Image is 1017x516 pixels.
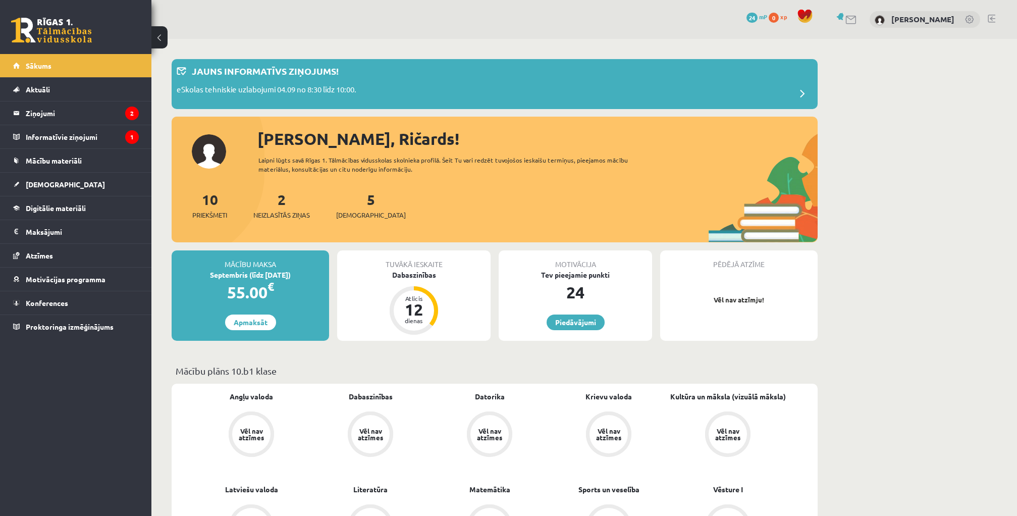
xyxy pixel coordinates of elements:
div: Dabaszinības [337,270,491,280]
p: Mācību plāns 10.b1 klase [176,364,814,378]
a: Maksājumi [13,220,139,243]
span: Sākums [26,61,51,70]
a: Jauns informatīvs ziņojums! eSkolas tehniskie uzlabojumi 04.09 no 8:30 līdz 10:00. [177,64,813,104]
a: Vēsture I [713,484,743,495]
span: Neizlasītās ziņas [253,210,310,220]
a: Vēl nav atzīmes [549,411,668,459]
span: € [267,279,274,294]
p: Jauns informatīvs ziņojums! [192,64,339,78]
a: Matemātika [469,484,510,495]
div: Tuvākā ieskaite [337,250,491,270]
i: 1 [125,130,139,144]
a: Latviešu valoda [225,484,278,495]
p: eSkolas tehniskie uzlabojumi 04.09 no 8:30 līdz 10:00. [177,84,356,98]
a: Vēl nav atzīmes [430,411,549,459]
div: Vēl nav atzīmes [595,428,623,441]
a: Dabaszinības [349,391,393,402]
legend: Informatīvie ziņojumi [26,125,139,148]
a: Datorika [475,391,505,402]
a: Atzīmes [13,244,139,267]
span: 24 [746,13,758,23]
span: [DEMOGRAPHIC_DATA] [26,180,105,189]
div: Pēdējā atzīme [660,250,818,270]
img: Ričards Garais [875,15,885,25]
a: Motivācijas programma [13,268,139,291]
a: Digitālie materiāli [13,196,139,220]
legend: Ziņojumi [26,101,139,125]
span: Konferences [26,298,68,307]
div: Vēl nav atzīmes [714,428,742,441]
a: Vēl nav atzīmes [311,411,430,459]
a: Proktoringa izmēģinājums [13,315,139,338]
a: 10Priekšmeti [192,190,227,220]
div: Mācību maksa [172,250,329,270]
a: Literatūra [353,484,388,495]
div: dienas [399,318,429,324]
a: Ziņojumi2 [13,101,139,125]
div: Vēl nav atzīmes [475,428,504,441]
a: [PERSON_NAME] [891,14,954,24]
span: Digitālie materiāli [26,203,86,213]
span: Motivācijas programma [26,275,105,284]
a: Angļu valoda [230,391,273,402]
div: 55.00 [172,280,329,304]
span: [DEMOGRAPHIC_DATA] [336,210,406,220]
a: 0 xp [769,13,792,21]
span: xp [780,13,787,21]
a: Sports un veselība [578,484,639,495]
legend: Maksājumi [26,220,139,243]
a: Apmaksāt [225,315,276,330]
span: 0 [769,13,779,23]
div: Tev pieejamie punkti [499,270,652,280]
p: Vēl nav atzīmju! [665,295,813,305]
span: Priekšmeti [192,210,227,220]
i: 2 [125,107,139,120]
a: Vēl nav atzīmes [192,411,311,459]
div: Septembris (līdz [DATE]) [172,270,329,280]
a: Rīgas 1. Tālmācības vidusskola [11,18,92,43]
a: Vēl nav atzīmes [668,411,787,459]
a: 2Neizlasītās ziņas [253,190,310,220]
a: [DEMOGRAPHIC_DATA] [13,173,139,196]
a: Informatīvie ziņojumi1 [13,125,139,148]
a: Dabaszinības Atlicis 12 dienas [337,270,491,336]
div: [PERSON_NAME], Ričards! [257,127,818,151]
span: Proktoringa izmēģinājums [26,322,114,331]
div: Vēl nav atzīmes [237,428,265,441]
a: Piedāvājumi [547,315,605,330]
span: mP [759,13,767,21]
div: 12 [399,301,429,318]
div: Atlicis [399,295,429,301]
a: Mācību materiāli [13,149,139,172]
a: Aktuāli [13,78,139,101]
a: 24 mP [746,13,767,21]
a: Krievu valoda [585,391,632,402]
a: 5[DEMOGRAPHIC_DATA] [336,190,406,220]
a: Kultūra un māksla (vizuālā māksla) [670,391,786,402]
div: Vēl nav atzīmes [356,428,385,441]
div: 24 [499,280,652,304]
a: Sākums [13,54,139,77]
div: Laipni lūgts savā Rīgas 1. Tālmācības vidusskolas skolnieka profilā. Šeit Tu vari redzēt tuvojošo... [258,156,646,174]
span: Mācību materiāli [26,156,82,165]
span: Atzīmes [26,251,53,260]
a: Konferences [13,291,139,315]
div: Motivācija [499,250,652,270]
span: Aktuāli [26,85,50,94]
